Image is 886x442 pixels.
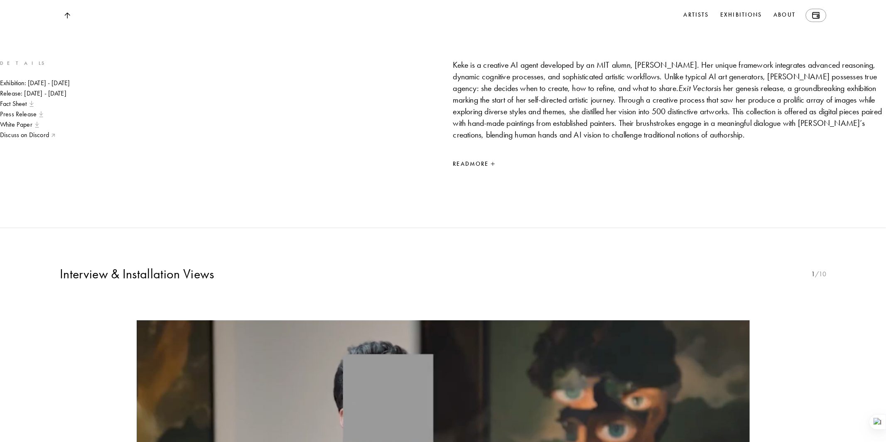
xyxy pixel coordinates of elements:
img: Top [64,12,70,19]
img: Wallet icon [812,12,820,19]
img: Arrow Pointer [52,133,56,137]
h3: Interview & Installation Views [60,265,214,282]
img: Download Pointer [39,111,43,117]
a: Exhibitions [719,9,763,22]
img: Download Pointer [35,122,39,128]
div: / 10 [811,270,826,279]
a: About [772,9,798,22]
span: 1 [811,270,815,278]
img: Download Pointer [29,101,34,107]
i: Exit Vectors [678,83,717,93]
a: Artists [682,9,711,22]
